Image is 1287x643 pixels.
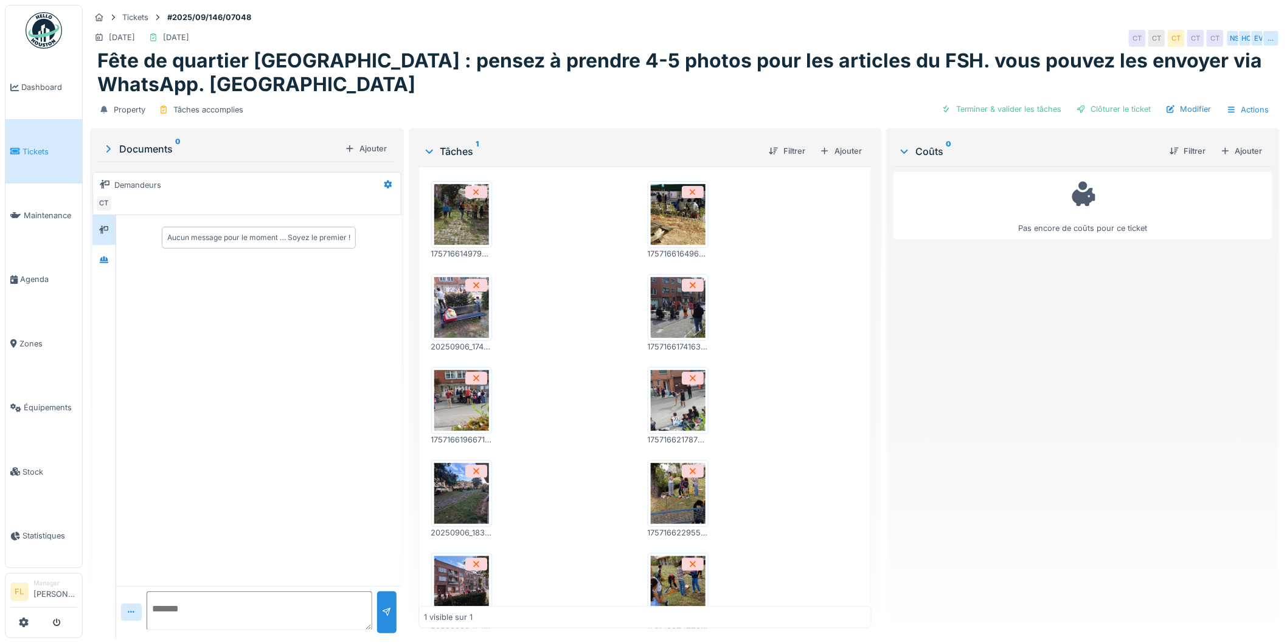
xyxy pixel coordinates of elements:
[424,611,473,623] div: 1 visible sur 1
[5,247,82,311] a: Agenda
[431,434,492,445] div: 17571661966715880066294203383297.jpg
[434,370,489,431] img: 83xx71iolvakxj9qsuiu01gro2u2
[5,119,82,183] a: Tickets
[20,273,77,285] span: Agenda
[340,140,392,157] div: Ajouter
[97,49,1272,96] h1: Fête de quartier [GEOGRAPHIC_DATA] : pensez à prendre 4-5 photos pour les articles du FSH. vous p...
[5,184,82,247] a: Maintenance
[19,338,77,349] span: Zones
[431,341,492,352] div: 20250906_174617.jpg
[1238,30,1255,47] div: HC
[1251,30,1268,47] div: EV
[1263,30,1280,47] div: …
[5,439,82,503] a: Stock
[33,579,77,588] div: Manager
[122,12,148,23] div: Tickets
[1187,30,1204,47] div: CT
[26,12,62,49] img: Badge_color-CXgf-gQk.svg
[651,184,706,245] img: tm7rs50vbgk16x0cm3o2es3l5w5j
[163,32,189,43] div: [DATE]
[1148,30,1165,47] div: CT
[1129,30,1146,47] div: CT
[648,248,709,260] div: 17571661649668043877626975209345.jpg
[1216,143,1268,159] div: Ajouter
[937,101,1067,117] div: Terminer & valider les tâches
[1226,30,1243,47] div: NS
[434,184,489,245] img: aejqmehpkq867j8es28qr8p42ajt
[1165,143,1211,159] div: Filtrer
[24,210,77,221] span: Maintenance
[10,583,29,601] li: FL
[21,81,77,93] span: Dashboard
[23,466,77,478] span: Stock
[167,232,350,243] div: Aucun message pour le moment … Soyez le premier !
[423,144,760,159] div: Tâches
[24,402,77,413] span: Équipements
[95,195,113,212] div: CT
[764,143,810,159] div: Filtrer
[23,530,77,542] span: Statistiques
[431,248,492,260] div: 17571661497937930734199932793379.jpg
[651,277,706,338] img: zcdd1amgm00s3kzbh4pbzs4xqhne
[114,104,145,115] div: Property
[173,104,243,115] div: Tâches accomplies
[109,32,135,43] div: [DATE]
[5,376,82,439] a: Équipements
[102,142,340,156] div: Documents
[648,341,709,352] div: 17571661741638352311705577563714.jpg
[33,579,77,605] li: [PERSON_NAME]
[815,143,867,159] div: Ajouter
[434,277,489,338] img: 9frs398j6u8kwa05f5lmnvmnh5bg
[431,527,492,538] div: 20250906_183406.jpg
[901,177,1264,234] div: Pas encore de coûts pour ce ticket
[476,144,479,159] sup: 1
[434,556,489,617] img: icqgwlx4grqltlh7b9vqwgjr50oh
[898,144,1160,159] div: Coûts
[648,527,709,538] div: 17571662295514525078844761435889.jpg
[651,370,706,431] img: a233wu3ljby3ainxa3fve50hq3zc
[114,179,161,191] div: Demandeurs
[651,556,706,617] img: e402g76mtn1iwf09inekojnmmpk2
[5,55,82,119] a: Dashboard
[434,463,489,524] img: oi9pkkoizwmn8j0ijsbdi5ex7czh
[175,142,181,156] sup: 0
[1072,101,1156,117] div: Clôturer le ticket
[1221,101,1275,119] div: Actions
[1168,30,1185,47] div: CT
[1207,30,1224,47] div: CT
[5,312,82,376] a: Zones
[10,579,77,608] a: FL Manager[PERSON_NAME]
[5,504,82,568] a: Statistiques
[23,146,77,157] span: Tickets
[1161,101,1216,117] div: Modifier
[946,144,951,159] sup: 0
[162,12,256,23] strong: #2025/09/146/07048
[651,463,706,524] img: q8c34qgblt7ek7awse40j62ya88t
[648,434,709,445] div: 17571662178793764144074280099943.jpg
